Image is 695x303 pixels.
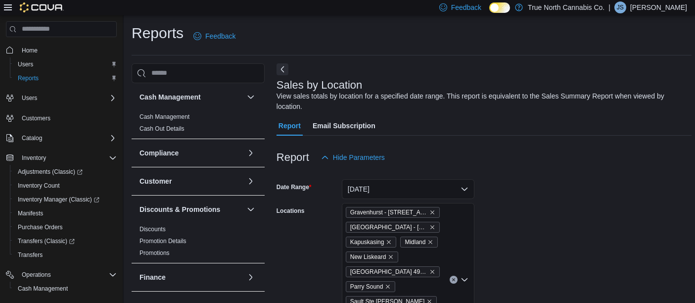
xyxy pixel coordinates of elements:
button: Home [2,43,121,57]
h3: Cash Management [139,92,201,102]
span: Adjustments (Classic) [14,166,117,178]
div: Cash Management [132,111,265,139]
input: Dark Mode [489,2,510,13]
span: Gravenhurst - 125 Muskoka Rd S [346,207,440,218]
button: Remove Kapuskasing from selection in this group [386,239,392,245]
button: Inventory [2,151,121,165]
a: Inventory Manager (Classic) [10,193,121,206]
span: Cash Management [139,113,189,121]
span: Users [18,92,117,104]
button: Reports [10,71,121,85]
button: Discounts & Promotions [139,204,243,214]
button: Finance [139,272,243,282]
button: Customer [139,176,243,186]
span: Inventory Manager (Classic) [18,196,99,203]
span: Purchase Orders [18,223,63,231]
span: Inventory Count [14,180,117,192]
a: Customers [18,112,54,124]
a: Inventory Manager (Classic) [14,194,103,205]
span: New Liskeard [350,252,386,262]
p: | [608,1,610,13]
button: Manifests [10,206,121,220]
span: Catalog [18,132,117,144]
button: Inventory Count [10,179,121,193]
a: Promotions [139,250,170,256]
span: Catalog [22,134,42,142]
span: Operations [22,271,51,279]
a: Cash Management [139,113,189,120]
span: Midland [400,237,438,248]
div: Discounts & Promotions [132,223,265,263]
span: Manifests [18,209,43,217]
span: Users [22,94,37,102]
span: Feedback [451,2,481,12]
a: Transfers [14,249,46,261]
span: [GEOGRAPHIC_DATA] 496 main [350,267,427,277]
button: Clear input [450,276,458,284]
img: Cova [20,2,64,12]
span: Kapuskasing [346,237,397,248]
span: Feedback [205,31,235,41]
a: Home [18,45,42,56]
button: Hide Parameters [317,148,389,167]
h3: Compliance [139,148,179,158]
a: Purchase Orders [14,221,67,233]
button: Users [2,91,121,105]
a: Feedback [189,26,239,46]
span: Kapuskasing [350,237,384,247]
h3: Report [277,151,309,163]
h3: Sales by Location [277,79,363,91]
span: Parry Sound [346,281,396,292]
button: Finance [245,271,257,283]
a: Cash Out Details [139,125,185,132]
button: Operations [18,269,55,281]
h3: Customer [139,176,172,186]
span: Adjustments (Classic) [18,168,83,176]
span: Cash Management [18,285,68,293]
span: Customers [18,112,117,124]
a: Transfers (Classic) [14,235,79,247]
span: New Liskeard [346,252,399,262]
span: Customers [22,114,50,122]
button: Compliance [139,148,243,158]
button: Open list of options [461,276,468,284]
label: Locations [277,207,305,215]
span: Transfers (Classic) [18,237,75,245]
button: Customers [2,111,121,125]
span: Reports [18,74,39,82]
span: [GEOGRAPHIC_DATA] - [STREET_ADDRESS] [350,222,427,232]
a: Promotion Details [139,238,186,245]
span: Purchase Orders [14,221,117,233]
span: Cash Management [14,283,117,295]
button: Users [18,92,41,104]
span: Email Subscription [313,116,375,136]
span: Reports [14,72,117,84]
span: Parry Sound [350,282,383,292]
span: Midland [405,237,425,247]
h3: Discounts & Promotions [139,204,220,214]
button: Remove Huntsville - 30 Main St E from selection in this group [429,224,435,230]
button: Cash Management [139,92,243,102]
span: Transfers [14,249,117,261]
button: Cash Management [245,91,257,103]
p: [PERSON_NAME] [630,1,687,13]
button: Inventory [18,152,50,164]
span: Inventory Manager (Classic) [14,194,117,205]
span: Promotions [139,249,170,257]
button: Compliance [245,147,257,159]
button: Cash Management [10,282,121,296]
button: Remove Gravenhurst - 125 Muskoka Rd S from selection in this group [429,209,435,215]
a: Discounts [139,226,166,233]
p: True North Cannabis Co. [528,1,604,13]
a: Inventory Count [14,180,64,192]
div: Jennifer Schnakenberg [614,1,626,13]
span: Inventory [18,152,117,164]
span: Discounts [139,225,166,233]
span: Transfers [18,251,43,259]
a: Manifests [14,207,47,219]
a: Adjustments (Classic) [14,166,87,178]
button: Next [277,63,288,75]
button: [DATE] [342,179,474,199]
button: Purchase Orders [10,220,121,234]
a: Users [14,58,37,70]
